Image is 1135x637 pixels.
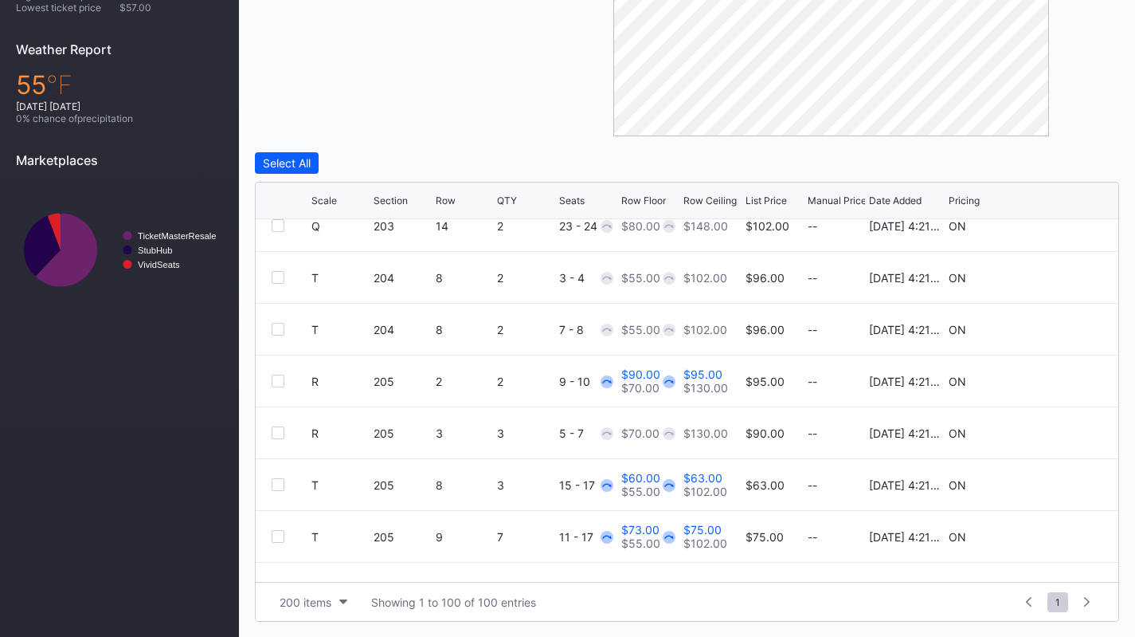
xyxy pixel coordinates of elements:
div: 15 - 17 [559,478,617,492]
div: 3 [497,427,555,440]
div: $130.00 [683,381,728,395]
div: R [311,375,319,388]
div: $70.00 [621,427,659,440]
div: $55.00 [621,485,660,498]
div: 55 [16,69,223,100]
div: [DATE] 4:21PM [869,530,945,544]
div: Row Floor [621,195,666,206]
div: [DATE] 4:21PM [869,375,945,388]
div: Pricing [949,195,980,206]
div: 205 [374,478,432,492]
div: -- [808,478,866,492]
div: -- [808,375,866,388]
div: ON [949,219,966,233]
div: [DATE] [DATE] [16,100,223,112]
text: StubHub [138,246,173,255]
div: -- [808,427,866,440]
div: $96.00 [746,323,785,336]
div: ON [949,427,966,440]
div: ON [949,530,966,544]
div: ON [949,271,966,285]
div: 9 - 10 [559,375,617,388]
div: 7 - 8 [559,323,617,336]
div: $90.00 [621,368,660,381]
div: 3 [436,427,494,440]
div: [DATE] 4:21PM [869,427,945,440]
div: Seats [559,195,585,206]
div: Date Added [869,195,922,206]
div: 0 % chance of precipitation [16,112,223,124]
div: Showing 1 to 100 of 100 entries [371,596,536,609]
div: -- [808,530,866,544]
text: TicketMasterResale [138,231,216,241]
div: Manual Price [808,195,867,206]
div: 2 [436,375,494,388]
div: $96.00 [746,271,785,285]
div: $95.00 [746,375,785,388]
button: Select All [255,152,319,174]
div: 203 [374,219,432,233]
div: Row Ceiling [683,195,737,206]
div: Select All [263,156,311,170]
div: $90.00 [746,427,785,440]
div: $63.00 [683,471,727,485]
div: $75.00 [746,530,784,544]
div: ON [949,375,966,388]
span: 1 [1047,592,1068,612]
div: -- [808,271,866,285]
div: $73.00 [621,523,660,537]
div: 5 - 7 [559,427,617,440]
div: 2 [497,375,555,388]
div: Scale [311,195,337,206]
div: T [311,271,319,285]
div: $102.00 [746,219,789,233]
div: 3 - 4 [559,271,617,285]
div: -- [808,323,866,336]
div: 2 [497,323,555,336]
div: 205 [374,530,432,544]
div: $63.00 [746,478,785,492]
div: $55.00 [621,271,660,285]
div: $55.00 [621,537,660,550]
div: $102.00 [683,537,727,550]
div: $102.00 [683,323,727,336]
div: 200 items [280,596,331,609]
div: [DATE] 4:21PM [869,219,945,233]
div: T [311,323,319,336]
div: 7 [497,530,555,544]
div: 14 [436,219,494,233]
div: $57.00 [119,2,223,14]
div: $80.00 [621,219,660,233]
div: Row [436,195,456,206]
div: 8 [436,271,494,285]
div: Q [311,219,320,233]
div: [DATE] 4:21PM [869,271,945,285]
div: List Price [746,195,787,206]
div: QTY [497,195,517,206]
div: 23 - 24 [559,219,617,233]
div: 9 [436,530,494,544]
svg: Chart title [16,180,223,320]
div: Marketplaces [16,152,223,168]
div: $55.00 [621,323,660,336]
div: 204 [374,271,432,285]
span: ℉ [46,69,72,100]
div: $148.00 [683,219,728,233]
button: 200 items [272,592,355,613]
div: $75.00 [683,523,727,537]
div: 204 [374,323,432,336]
div: $102.00 [683,271,727,285]
div: Lowest ticket price [16,2,119,14]
div: 2 [497,271,555,285]
div: Section [374,195,408,206]
text: VividSeats [138,260,180,269]
div: 205 [374,375,432,388]
div: 8 [436,323,494,336]
div: [DATE] 4:21PM [869,478,945,492]
div: Weather Report [16,41,223,57]
div: 11 - 17 [559,530,617,544]
div: T [311,478,319,492]
div: 2 [497,219,555,233]
div: -- [808,219,866,233]
div: 8 [436,478,494,492]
